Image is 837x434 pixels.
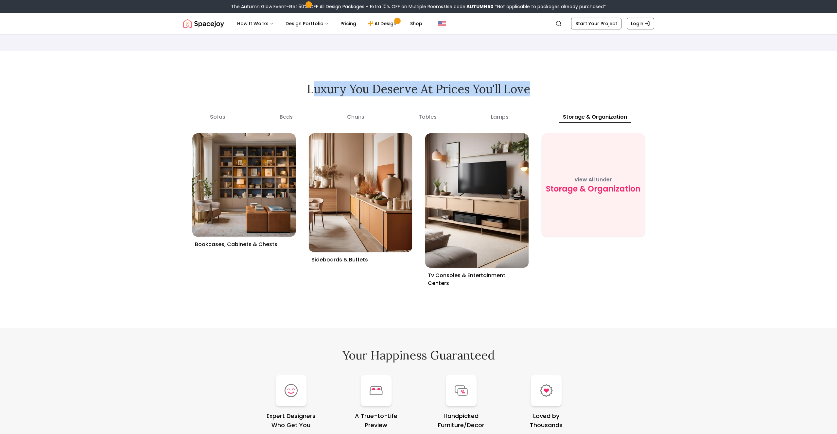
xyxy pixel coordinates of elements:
a: Spacejoy [183,17,224,30]
div: A True-to-Life Preview [336,411,416,430]
img: A True-to-Life<br/>Preview [370,386,383,395]
h3: Sideboards & Buffets [309,252,412,264]
button: chairs [343,111,368,123]
a: Tv Consoles & Entertainment CentersTv Consoles & Entertainment Centers [421,129,532,291]
span: Use code: [444,3,494,10]
img: United States [438,20,446,27]
button: beds [276,111,297,123]
button: lamps [487,111,513,123]
img: Spacejoy Logo [183,17,224,30]
a: View All Understorage & organization [538,129,649,291]
a: AI Design [363,17,404,30]
img: Expert Designers<br/>Who Get You [285,384,298,397]
h3: Bookcases, Cabinets & Chests [192,237,296,248]
h3: Tv Consoles & Entertainment Centers [425,268,529,287]
h2: Your Happiness Guaranteed [183,349,654,362]
button: Design Portfolio [280,17,334,30]
img: Tv Consoles & Entertainment Centers [425,133,529,268]
a: Pricing [335,17,361,30]
a: Start Your Project [571,18,621,29]
nav: Global [183,13,654,34]
div: Handpicked Furniture/Decor [421,411,501,430]
img: Bookcases, Cabinets & Chests [192,133,296,237]
img: Handpicked<br/>Furniture/Decor [455,385,468,396]
div: The Autumn Glow Event-Get 50% OFF All Design Packages + Extra 10% OFF on Multiple Rooms. [231,3,606,10]
button: sofas [206,111,229,123]
h2: Luxury you deserve at prices you'll love [183,82,654,95]
a: Shop [405,17,427,30]
div: Expert Designers Who Get You [251,411,331,430]
div: Loved by Thousands [506,411,586,430]
nav: Main [232,17,427,30]
button: storage & organization [559,111,631,123]
a: Login [627,18,654,29]
img: Sideboards & Buffets [309,133,412,252]
img: Loved by<br/>Thousands [540,384,553,397]
button: tables [415,111,441,123]
p: View All Under [574,176,612,184]
button: How It Works [232,17,279,30]
a: Bookcases, Cabinets & ChestsBookcases, Cabinets & Chests [188,129,300,252]
span: storage & organization [546,184,640,194]
a: Sideboards & BuffetsSideboards & Buffets [305,129,416,268]
b: AUTUMN50 [466,3,494,10]
span: *Not applicable to packages already purchased* [494,3,606,10]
